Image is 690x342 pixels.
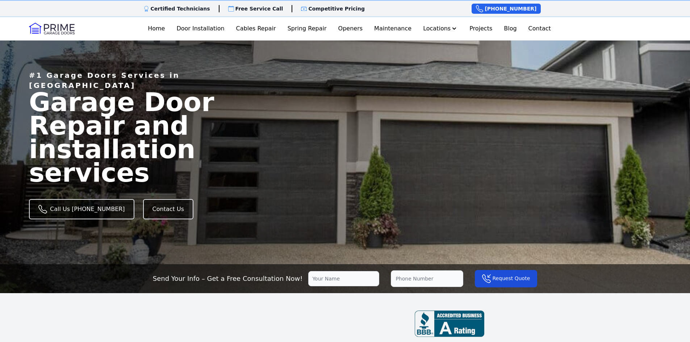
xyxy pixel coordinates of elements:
[285,21,330,36] a: Spring Repair
[143,199,193,219] a: Contact Us
[415,311,484,337] img: BBB-review
[308,271,379,286] input: Your Name
[173,21,227,36] a: Door Installation
[335,21,366,36] a: Openers
[308,5,365,12] p: Competitive Pricing
[475,270,537,287] button: Request Quote
[391,270,463,287] input: Phone Number
[29,199,134,219] a: Call Us [PHONE_NUMBER]
[371,21,414,36] a: Maintenance
[420,21,461,36] button: Locations
[235,5,283,12] p: Free Service Call
[151,5,210,12] p: Certified Technicians
[472,4,541,14] a: [PHONE_NUMBER]
[29,87,214,187] span: Garage Door Repair and installation services
[467,21,495,36] a: Projects
[153,274,303,284] p: Send Your Info – Get a Free Consultation Now!
[145,21,168,36] a: Home
[501,21,519,36] a: Blog
[29,23,75,34] img: Logo
[233,21,279,36] a: Cables Repair
[526,21,554,36] a: Contact
[29,70,238,90] p: #1 Garage Doors Services in [GEOGRAPHIC_DATA]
